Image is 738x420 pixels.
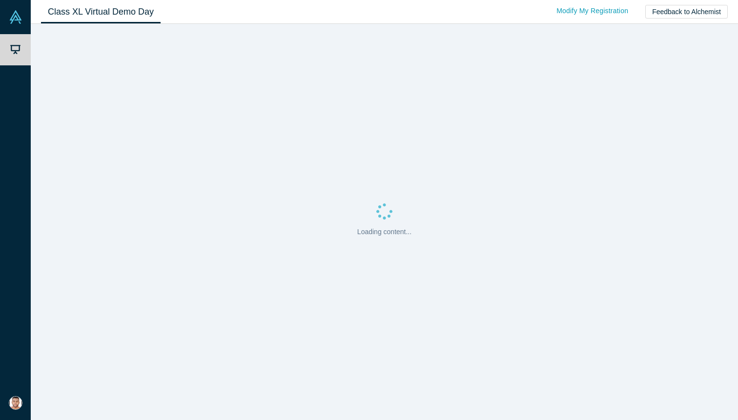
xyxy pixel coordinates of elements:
a: Modify My Registration [546,2,638,20]
img: Alchemist Vault Logo [9,10,22,24]
button: Feedback to Alchemist [645,5,728,19]
img: Obinna Chukwujioke's Account [9,396,22,410]
p: Loading content... [357,227,411,237]
a: Class XL Virtual Demo Day [41,0,161,23]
